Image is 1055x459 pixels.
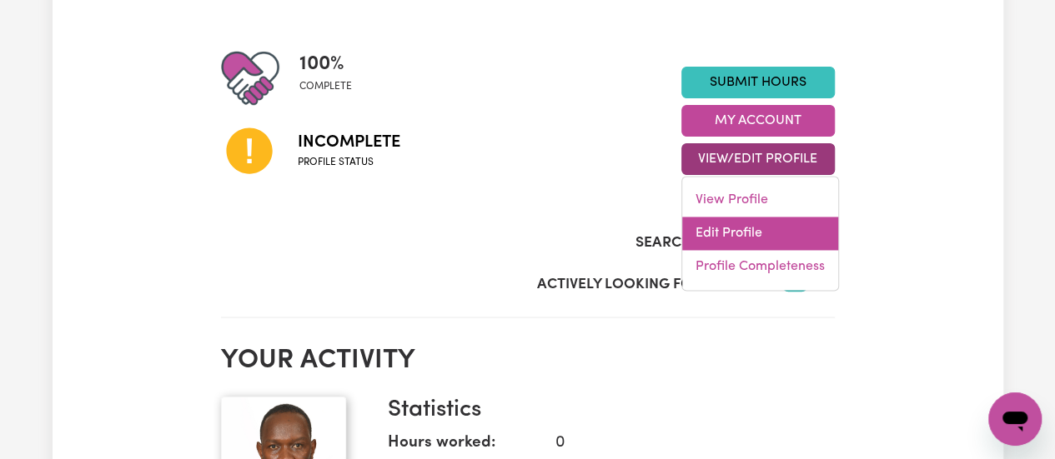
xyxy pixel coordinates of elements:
label: Search Visibility [636,232,761,254]
button: My Account [681,105,835,137]
a: Profile Completeness [682,250,838,283]
dd: 0 [542,432,821,456]
a: View Profile [682,183,838,217]
label: Actively Looking for Clients [537,274,761,296]
span: Incomplete [298,130,400,155]
button: View/Edit Profile [681,143,835,175]
a: Edit Profile [682,217,838,250]
a: Submit Hours [681,67,835,98]
span: 100 % [299,49,352,79]
span: complete [299,79,352,94]
h2: Your activity [221,345,835,377]
div: View/Edit Profile [681,176,839,291]
h3: Statistics [388,397,821,425]
div: Profile completeness: 100% [299,49,365,107]
iframe: Button to launch messaging window, conversation in progress [988,392,1042,446]
span: Profile status [298,155,400,170]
